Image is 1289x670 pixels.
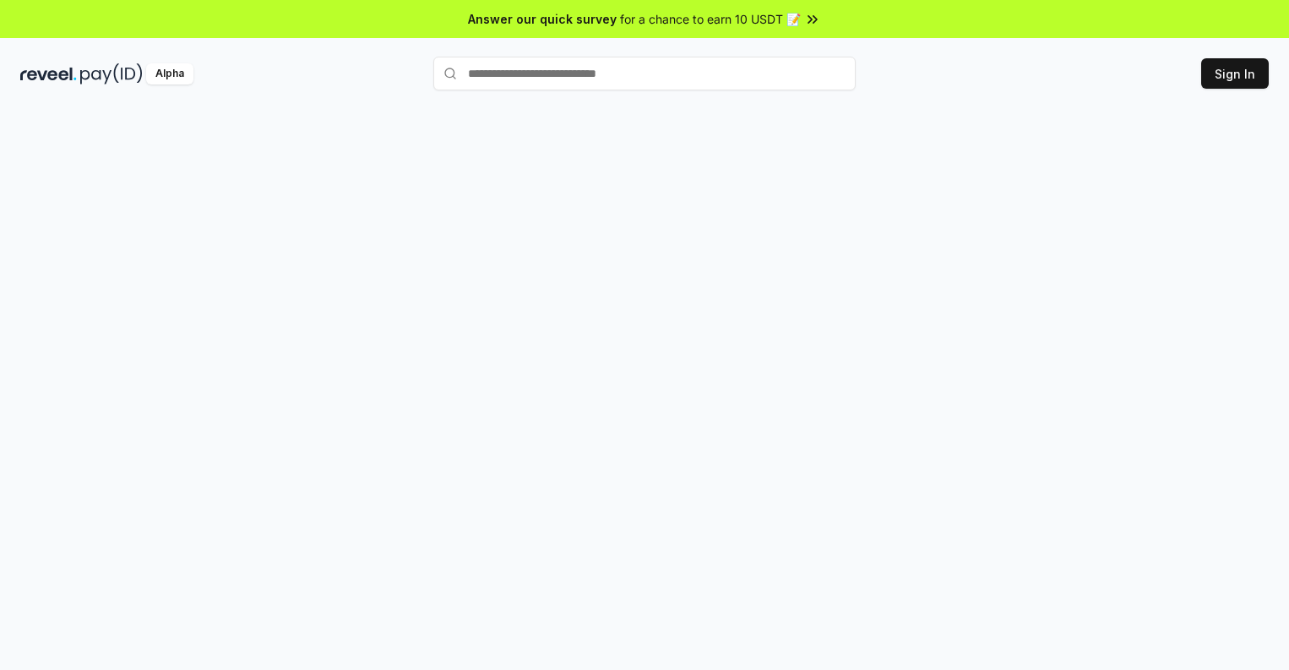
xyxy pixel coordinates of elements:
[1201,58,1269,89] button: Sign In
[468,10,617,28] span: Answer our quick survey
[80,63,143,84] img: pay_id
[146,63,193,84] div: Alpha
[620,10,801,28] span: for a chance to earn 10 USDT 📝
[20,63,77,84] img: reveel_dark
